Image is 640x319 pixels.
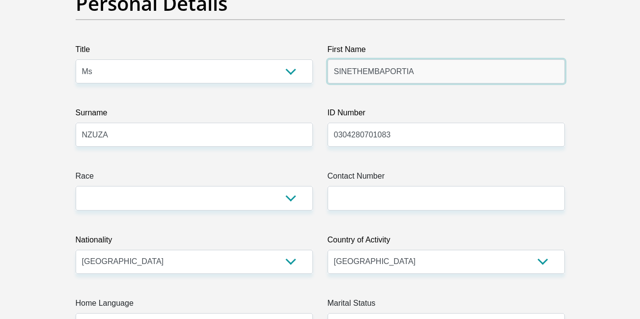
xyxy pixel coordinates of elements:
[76,123,313,147] input: Surname
[76,170,313,186] label: Race
[76,44,313,59] label: Title
[328,44,565,59] label: First Name
[328,186,565,210] input: Contact Number
[328,234,565,250] label: Country of Activity
[328,297,565,313] label: Marital Status
[76,234,313,250] label: Nationality
[76,107,313,123] label: Surname
[328,170,565,186] label: Contact Number
[328,107,565,123] label: ID Number
[76,297,313,313] label: Home Language
[328,59,565,83] input: First Name
[328,123,565,147] input: ID Number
